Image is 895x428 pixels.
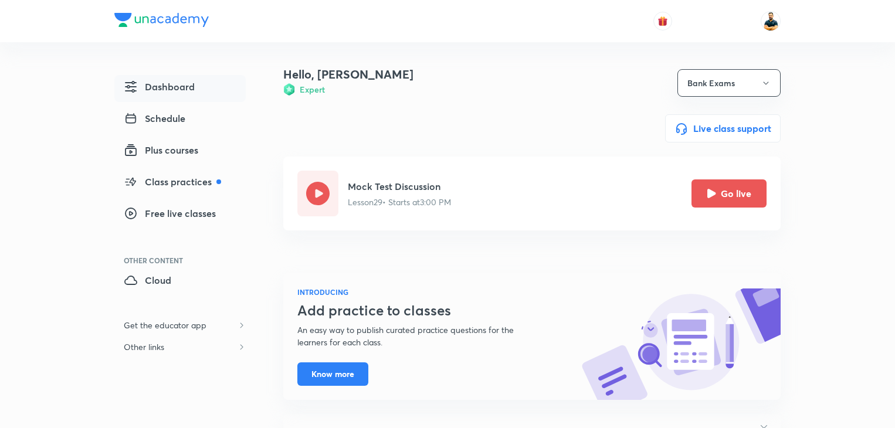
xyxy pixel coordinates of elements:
[114,202,246,229] a: Free live classes
[657,16,668,26] img: avatar
[114,13,209,30] a: Company Logo
[114,13,209,27] img: Company Logo
[124,175,221,189] span: Class practices
[761,11,781,31] img: Sumit Kumar Verma
[124,80,195,94] span: Dashboard
[124,257,246,264] div: Other Content
[114,75,246,102] a: Dashboard
[348,196,451,208] p: Lesson 29 • Starts at 3:00 PM
[114,269,246,295] a: Cloud
[297,287,543,297] h6: INTRODUCING
[114,138,246,165] a: Plus courses
[114,107,246,134] a: Schedule
[297,362,368,386] button: Know more
[124,273,171,287] span: Cloud
[665,114,781,142] button: Live class support
[114,314,216,336] h6: Get the educator app
[283,83,295,96] img: Badge
[348,179,451,193] h5: Mock Test Discussion
[653,12,672,30] button: avatar
[297,302,543,319] h3: Add practice to classes
[114,336,174,358] h6: Other links
[300,83,325,96] h6: Expert
[124,111,185,125] span: Schedule
[581,288,781,400] img: know-more
[297,324,543,348] p: An easy way to publish curated practice questions for the learners for each class.
[124,143,198,157] span: Plus courses
[677,69,781,97] button: Bank Exams
[691,179,767,208] button: Go live
[124,206,216,220] span: Free live classes
[791,382,882,415] iframe: Help widget launcher
[114,170,246,197] a: Class practices
[283,66,413,83] h4: Hello, [PERSON_NAME]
